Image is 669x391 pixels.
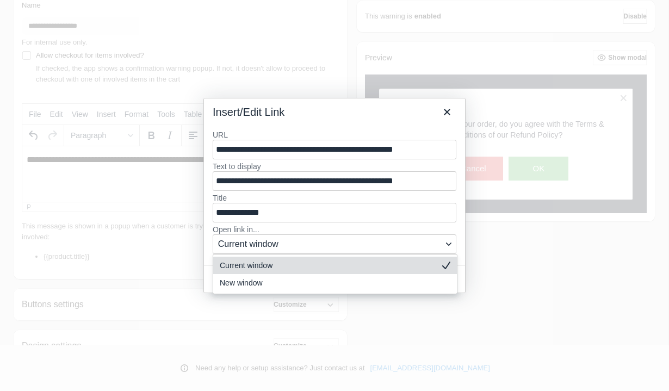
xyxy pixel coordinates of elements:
[213,225,456,234] label: Open link in...
[4,9,312,29] body: To enrich screen reader interactions, please activate Accessibility in Grammarly extension settings
[213,105,284,119] div: Insert/Edit Link
[438,103,456,121] button: Close
[213,234,456,254] button: Open link in...
[213,162,456,171] label: Text to display
[213,257,457,274] div: Current window
[218,238,443,251] span: Current window
[213,130,456,140] label: URL
[213,193,456,203] label: Title
[220,276,435,289] div: New window
[213,274,457,291] div: New window
[220,259,435,272] div: Current window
